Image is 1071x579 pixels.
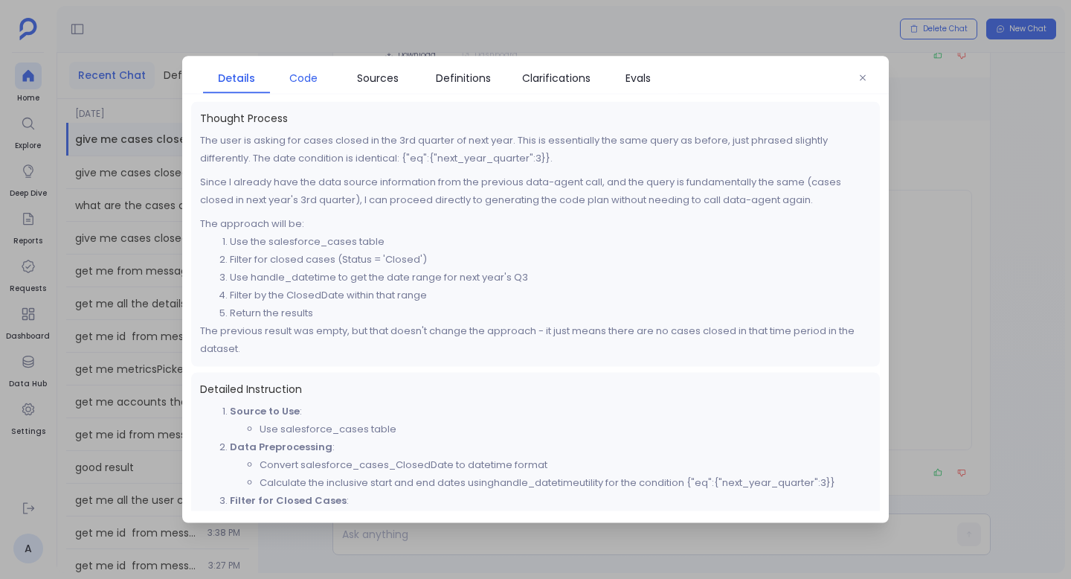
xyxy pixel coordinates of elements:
[230,287,871,304] li: Filter by the ClosedDate within that range
[200,132,871,167] p: The user is asking for cases closed in the 3rd quarter of next year. This is essentially the same...
[218,70,255,86] span: Details
[260,510,871,528] li: Filter salesforce_cases where salesforce_cases_Status = 'Closed'
[260,420,871,438] li: Use salesforce_cases table
[260,456,871,474] li: Convert salesforce_cases_ClosedDate to datetime format
[357,70,399,86] span: Sources
[200,111,871,126] span: Thought Process
[230,233,871,251] li: Use the salesforce_cases table
[230,492,871,528] li: :
[200,322,871,358] p: The previous result was empty, but that doesn't change the approach - it just means there are no ...
[230,251,871,269] li: Filter for closed cases (Status = 'Closed')
[436,70,491,86] span: Definitions
[289,70,318,86] span: Code
[200,215,871,233] p: The approach will be:
[230,403,871,438] li: :
[230,304,871,322] li: Return the results
[230,438,871,492] li: :
[230,493,347,508] strong: Filter for Closed Cases
[625,70,651,86] span: Evals
[230,440,332,454] strong: Data Preprocessing
[494,476,579,490] code: handle_datetime
[230,269,871,287] li: Use handle_datetime to get the date range for next year's Q3
[522,70,591,86] span: Clarifications
[260,474,871,492] li: Calculate the inclusive start and end dates using utility for the condition {"eq":{"next_year_qua...
[200,382,871,397] span: Detailed Instruction
[200,173,871,209] p: Since I already have the data source information from the previous data-agent call, and the query...
[230,404,300,418] strong: Source to Use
